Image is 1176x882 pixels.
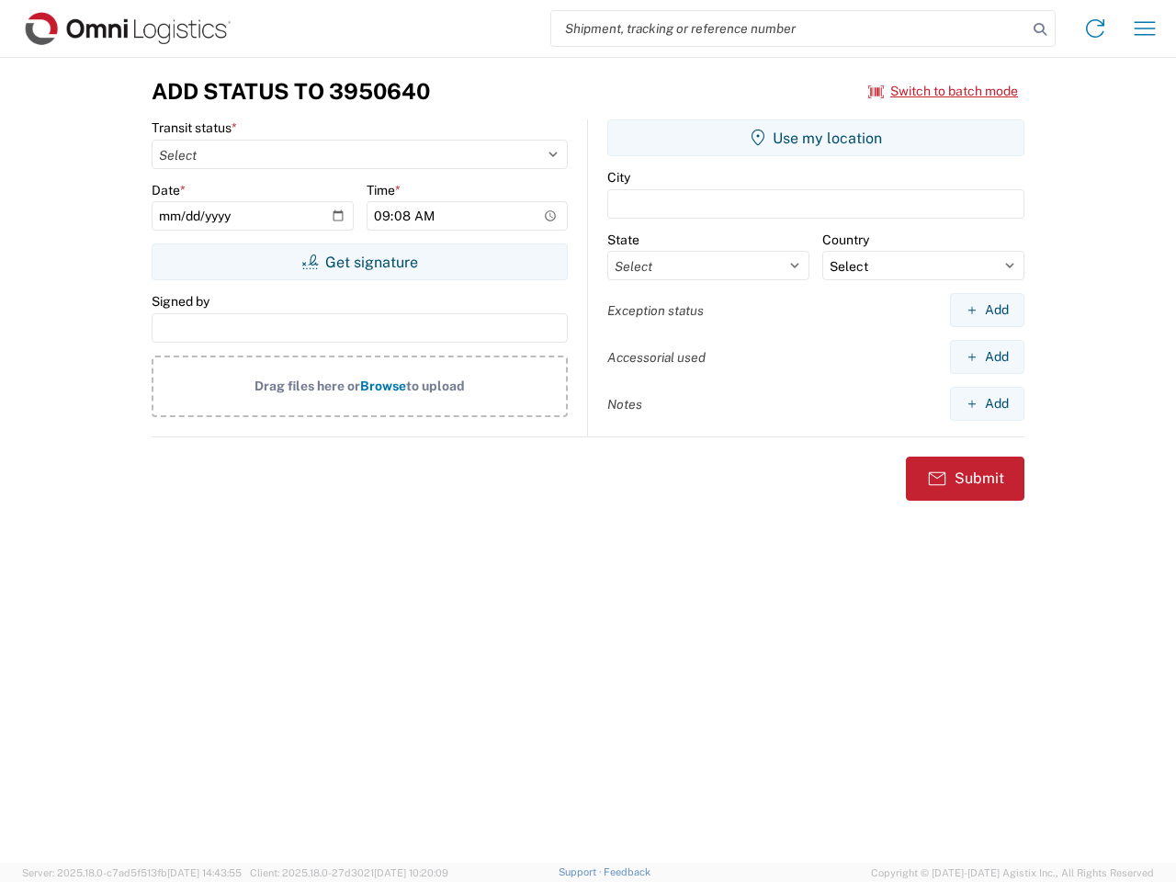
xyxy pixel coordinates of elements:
[559,866,605,877] a: Support
[367,182,401,198] label: Time
[254,379,360,393] span: Drag files here or
[607,232,639,248] label: State
[152,119,237,136] label: Transit status
[152,78,430,105] h3: Add Status to 3950640
[871,865,1154,881] span: Copyright © [DATE]-[DATE] Agistix Inc., All Rights Reserved
[950,293,1024,327] button: Add
[406,379,465,393] span: to upload
[607,169,630,186] label: City
[607,302,704,319] label: Exception status
[950,340,1024,374] button: Add
[822,232,869,248] label: Country
[607,349,706,366] label: Accessorial used
[551,11,1027,46] input: Shipment, tracking or reference number
[250,867,448,878] span: Client: 2025.18.0-27d3021
[950,387,1024,421] button: Add
[868,76,1018,107] button: Switch to batch mode
[152,182,186,198] label: Date
[607,119,1024,156] button: Use my location
[604,866,650,877] a: Feedback
[167,867,242,878] span: [DATE] 14:43:55
[152,243,568,280] button: Get signature
[152,293,209,310] label: Signed by
[360,379,406,393] span: Browse
[374,867,448,878] span: [DATE] 10:20:09
[22,867,242,878] span: Server: 2025.18.0-c7ad5f513fb
[906,457,1024,501] button: Submit
[607,396,642,413] label: Notes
